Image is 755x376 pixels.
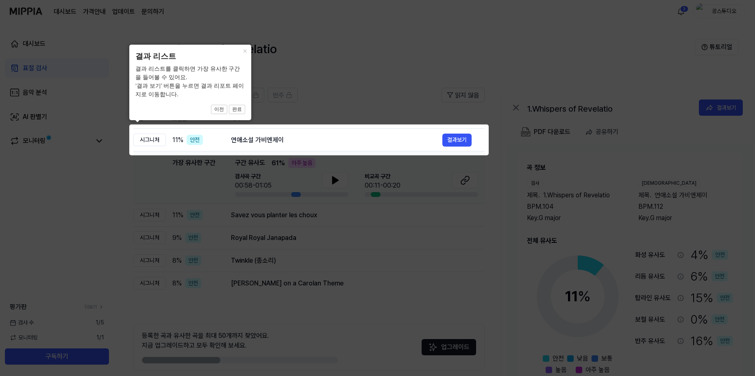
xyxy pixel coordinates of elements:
div: 시그니처 [133,134,166,146]
span: 11 % [172,135,183,145]
button: 완료 [229,105,245,115]
div: 안전 [187,135,203,145]
div: 결과 리스트를 클릭하면 가장 유사한 구간을 들어볼 수 있어요. ‘결과 보기’ 버튼을 누르면 결과 리포트 페이지로 이동합니다. [135,65,245,99]
button: Close [238,45,251,56]
div: 연애소설 가비엔제이 [231,135,442,145]
button: 결과보기 [442,134,472,147]
header: 결과 리스트 [135,51,245,63]
button: 이전 [211,105,227,115]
